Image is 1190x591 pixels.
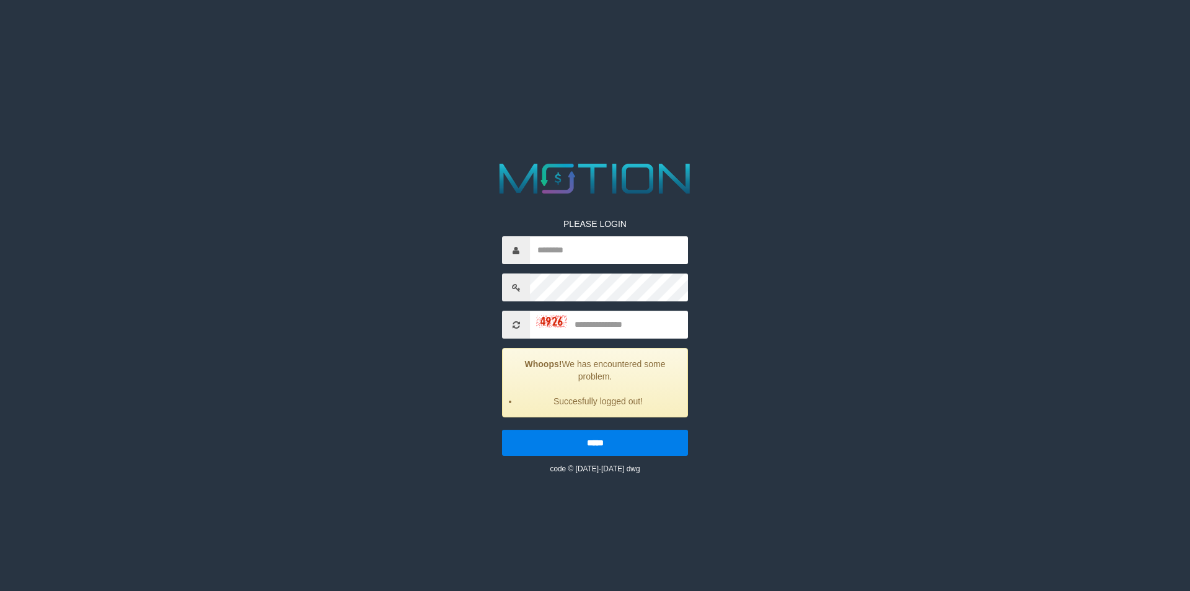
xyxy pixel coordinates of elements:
img: MOTION_logo.png [491,158,699,199]
li: Succesfully logged out! [518,395,678,407]
div: We has encountered some problem. [502,348,688,417]
small: code © [DATE]-[DATE] dwg [550,464,640,473]
p: PLEASE LOGIN [502,218,688,230]
img: captcha [536,315,567,327]
strong: Whoops! [525,359,562,369]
